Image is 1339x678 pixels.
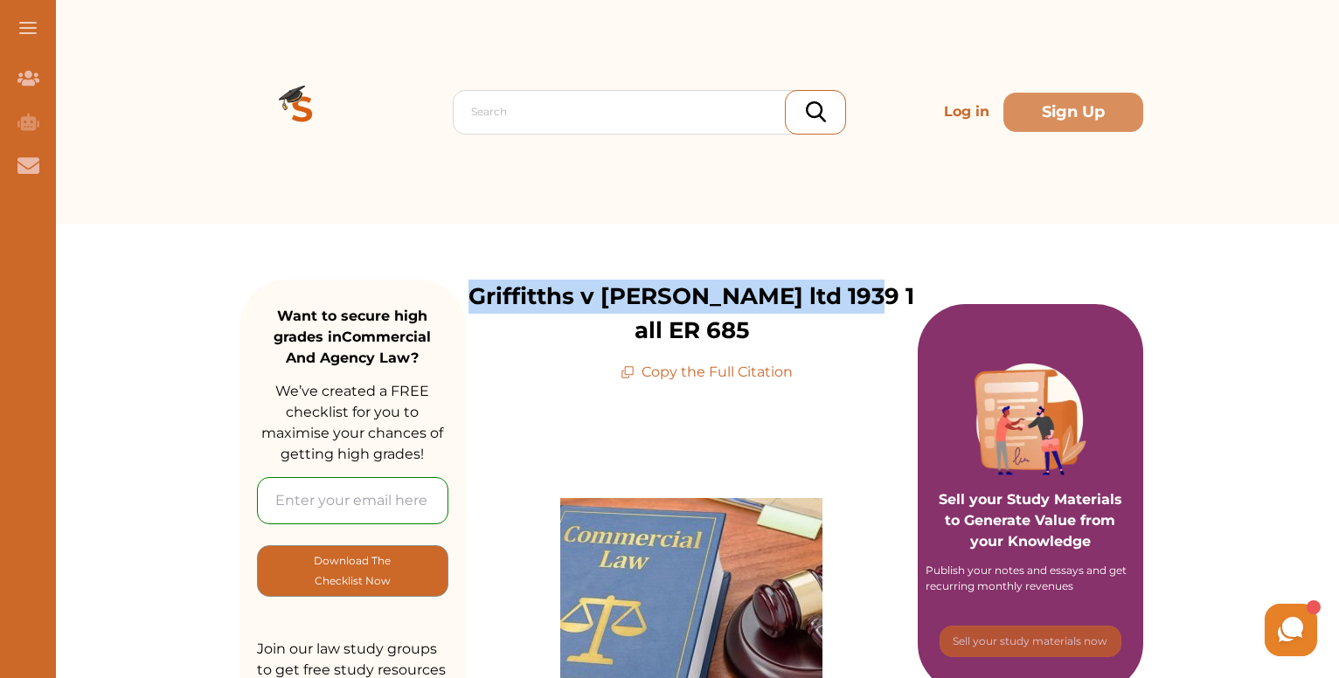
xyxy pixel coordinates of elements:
[466,280,918,348] p: Griffitths v [PERSON_NAME] ltd 1939 1 all ER 685
[975,363,1086,475] img: Purple card image
[293,550,413,592] p: Download The Checklist Now
[926,563,1135,594] div: Publish your notes and essays and get recurring monthly revenues
[274,308,431,366] strong: Want to secure high grades in Commercial And Agency Law ?
[806,101,826,122] img: search_icon
[257,477,448,524] input: Enter your email here
[621,362,793,383] p: Copy the Full Citation
[257,545,448,597] button: [object Object]
[935,440,1127,552] p: Sell your Study Materials to Generate Value from your Knowledge
[239,49,365,175] img: Logo
[937,94,996,129] p: Log in
[919,599,1322,661] iframe: HelpCrunch
[261,383,443,462] span: We’ve created a FREE checklist for you to maximise your chances of getting high grades!
[1003,93,1143,132] button: Sign Up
